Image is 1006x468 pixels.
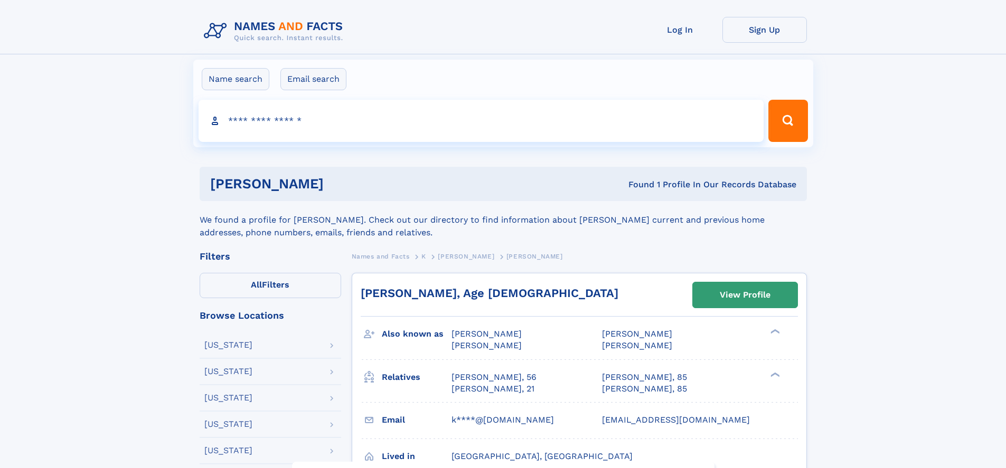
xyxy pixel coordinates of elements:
div: ❯ [768,328,781,335]
span: All [251,280,262,290]
div: ❯ [768,371,781,378]
div: Filters [200,252,341,261]
h3: Relatives [382,368,452,386]
label: Name search [202,68,269,90]
h3: Also known as [382,325,452,343]
a: [PERSON_NAME], 56 [452,371,537,383]
h1: [PERSON_NAME] [210,177,476,190]
h3: Lived in [382,447,452,465]
span: K [421,253,426,260]
span: [PERSON_NAME] [506,253,563,260]
a: View Profile [693,282,797,308]
div: Browse Locations [200,311,341,320]
div: [US_STATE] [204,394,252,402]
span: [PERSON_NAME] [438,253,494,260]
div: [US_STATE] [204,341,252,349]
h3: Email [382,411,452,429]
a: K [421,250,426,263]
span: [PERSON_NAME] [452,329,522,339]
img: Logo Names and Facts [200,17,352,45]
span: [EMAIL_ADDRESS][DOMAIN_NAME] [602,415,750,425]
label: Filters [200,273,341,298]
a: [PERSON_NAME] [438,250,494,263]
button: Search Button [768,100,807,142]
a: [PERSON_NAME], Age [DEMOGRAPHIC_DATA] [361,286,618,300]
label: Email search [280,68,346,90]
a: [PERSON_NAME], 85 [602,371,687,383]
span: [PERSON_NAME] [602,329,672,339]
div: [US_STATE] [204,420,252,428]
input: search input [199,100,764,142]
div: Found 1 Profile In Our Records Database [476,179,796,190]
a: [PERSON_NAME], 85 [602,383,687,395]
a: Sign Up [722,17,807,43]
a: Names and Facts [352,250,410,263]
div: We found a profile for [PERSON_NAME]. Check out our directory to find information about [PERSON_N... [200,201,807,239]
span: [GEOGRAPHIC_DATA], [GEOGRAPHIC_DATA] [452,451,633,461]
div: View Profile [720,283,770,307]
a: [PERSON_NAME], 21 [452,383,534,395]
div: [US_STATE] [204,367,252,376]
span: [PERSON_NAME] [452,340,522,350]
span: [PERSON_NAME] [602,340,672,350]
div: [US_STATE] [204,446,252,455]
a: Log In [638,17,722,43]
